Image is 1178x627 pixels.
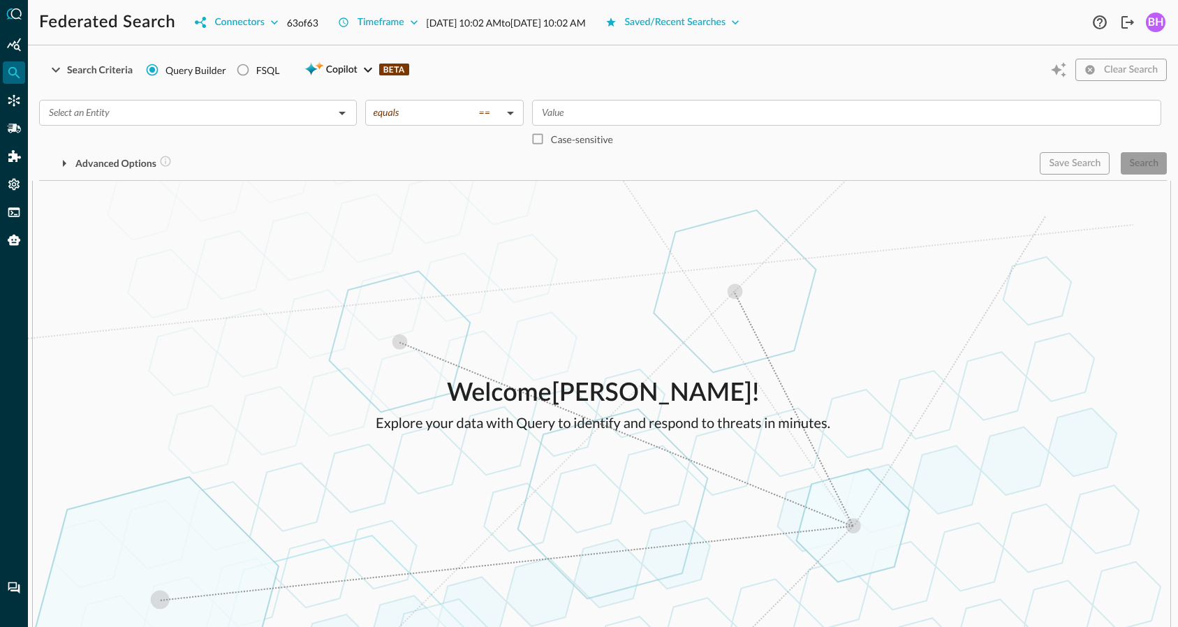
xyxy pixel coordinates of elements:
div: Chat [3,577,25,599]
button: CopilotBETA [296,59,417,81]
button: Help [1089,11,1111,34]
p: [DATE] 10:02 AM to [DATE] 10:02 AM [427,15,586,30]
div: Pipelines [3,117,25,140]
div: FSQL [3,201,25,223]
button: Saved/Recent Searches [597,11,749,34]
div: BH [1146,13,1165,32]
div: Summary Insights [3,34,25,56]
h1: Federated Search [39,11,175,34]
p: Explore your data with Query to identify and respond to threats in minutes. [376,413,830,434]
button: Open [332,103,352,123]
button: Logout [1117,11,1139,34]
p: Welcome [PERSON_NAME] ! [376,375,830,413]
span: equals [374,106,399,119]
button: Connectors [186,11,286,34]
div: Advanced Options [75,155,172,172]
button: Advanced Options [39,152,180,175]
div: Query Agent [3,229,25,251]
div: equals [374,106,501,119]
button: Timeframe [330,11,427,34]
div: Federated Search [3,61,25,84]
div: Settings [3,173,25,196]
div: Connectors [3,89,25,112]
div: Addons [3,145,26,168]
p: BETA [379,64,409,75]
span: Query Builder [165,63,226,78]
span: Copilot [326,61,358,79]
input: Select an Entity [43,104,330,121]
span: == [479,106,490,119]
p: 63 of 63 [287,15,318,30]
input: Value [536,104,1155,121]
button: Search Criteria [39,59,141,81]
div: FSQL [256,63,280,78]
p: Case-sensitive [551,132,613,147]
